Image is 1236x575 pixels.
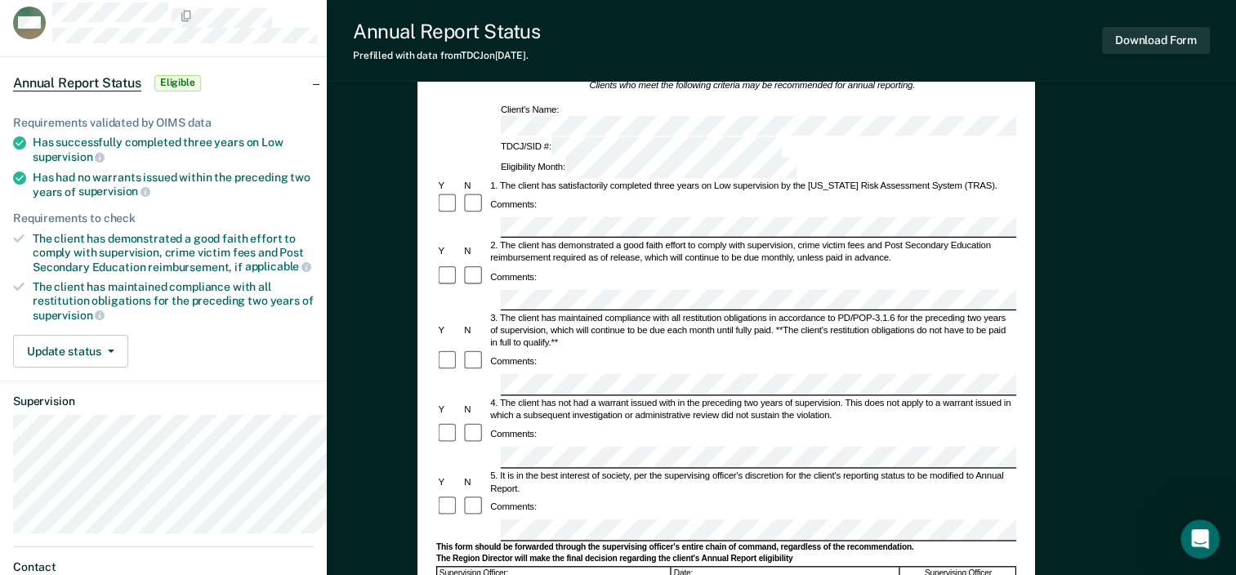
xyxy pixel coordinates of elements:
div: Y [436,179,462,191]
div: N [462,475,489,488]
div: This form should be forwarded through the supervising officer's entire chain of command, regardle... [436,542,1016,553]
div: Has successfully completed three years on Low [33,136,314,163]
span: applicable [245,260,311,273]
span: Eligible [154,75,201,91]
span: supervision [33,309,105,322]
div: 3. The client has maintained compliance with all restitution obligations in accordance to PD/POP-... [489,312,1016,350]
em: Clients who meet the following criteria may be recommended for annual reporting. [590,80,916,91]
div: 1. The client has satisfactorily completed three years on Low supervision by the [US_STATE] Risk ... [489,179,1016,191]
span: supervision [78,185,150,198]
span: Annual Report Status [13,75,141,91]
button: Download Form [1102,27,1210,54]
div: Y [436,475,462,488]
div: Y [436,246,462,258]
div: Eligibility Month: [499,158,800,178]
dt: Contact [13,560,314,574]
div: Has had no warrants issued within the preceding two years of [33,171,314,198]
div: 5. It is in the best interest of society, per the supervising officer's discretion for the client... [489,470,1016,495]
div: Requirements to check [13,212,314,225]
div: The client has maintained compliance with all restitution obligations for the preceding two years of [33,280,314,322]
div: Comments: [489,501,539,513]
div: Prefilled with data from TDCJ on [DATE] . [353,50,540,61]
div: Y [436,324,462,337]
button: Update status [13,335,128,368]
span: supervision [33,150,105,163]
div: Comments: [489,270,539,283]
div: Client's Name: [499,103,1048,136]
div: Y [436,403,462,416]
div: Comments: [489,355,539,368]
div: 4. The client has not had a warrant issued with in the preceding two years of supervision. This d... [489,397,1016,422]
div: N [462,179,489,191]
dt: Supervision [13,394,314,408]
div: Comments: [489,198,539,210]
div: Comments: [489,428,539,440]
div: Requirements validated by OIMS data [13,116,314,130]
div: 2. The client has demonstrated a good faith effort to comply with supervision, crime victim fees ... [489,239,1016,265]
div: N [462,246,489,258]
div: N [462,324,489,337]
div: N [462,403,489,416]
div: The Region Director will make the final decision regarding the client's Annual Report eligibility [436,554,1016,564]
div: TDCJ/SID #: [499,137,785,158]
div: The client has demonstrated a good faith effort to comply with supervision, crime victim fees and... [33,232,314,274]
div: Annual Report Status [353,20,540,43]
iframe: Intercom live chat [1180,519,1220,559]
